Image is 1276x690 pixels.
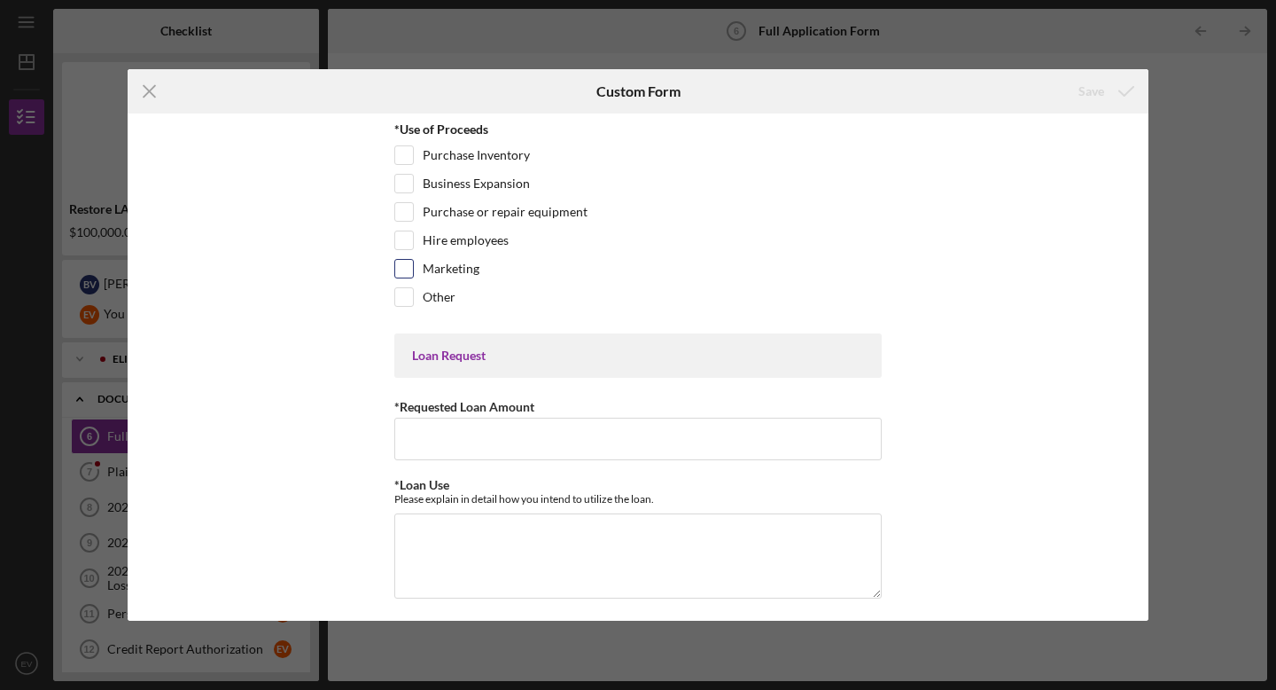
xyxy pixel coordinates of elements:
[1061,74,1148,109] button: Save
[394,620,882,634] div: *Have you received a loan from PCV before?
[1078,74,1104,109] div: Save
[394,477,449,492] label: *Loan Use
[423,231,509,249] label: Hire employees
[423,203,587,221] label: Purchase or repair equipment
[596,83,681,99] h6: Custom Form
[394,122,882,137] div: *Use of Proceeds
[412,349,864,363] div: Loan Request
[423,146,530,164] label: Purchase Inventory
[394,492,882,506] div: Please explain in detail how you intend to utilize the loan.
[423,175,530,192] label: Business Expansion
[423,260,479,278] label: Marketing
[423,288,455,306] label: Other
[394,399,534,414] label: *Requested Loan Amount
